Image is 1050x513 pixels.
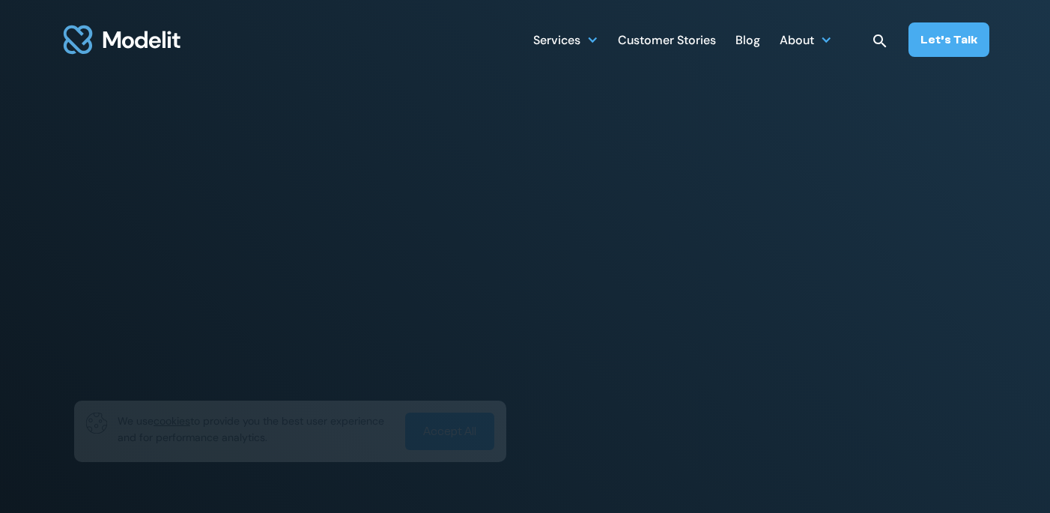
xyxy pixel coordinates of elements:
[61,16,183,63] a: home
[405,413,494,450] a: Accept All
[154,414,190,428] span: cookies
[735,27,760,56] div: Blog
[780,27,814,56] div: About
[780,25,832,54] div: About
[618,25,716,54] a: Customer Stories
[533,27,580,56] div: Services
[533,25,598,54] div: Services
[735,25,760,54] a: Blog
[118,413,395,446] p: We use to provide you the best user experience and for performance analytics.
[908,22,989,57] a: Let’s Talk
[618,27,716,56] div: Customer Stories
[920,31,977,48] div: Let’s Talk
[61,16,183,63] img: modelit logo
